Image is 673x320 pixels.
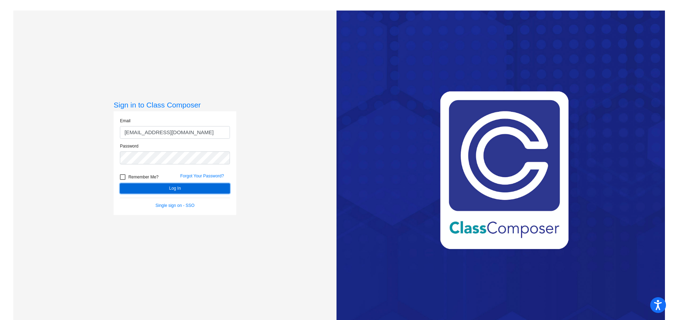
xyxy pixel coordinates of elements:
[114,100,236,109] h3: Sign in to Class Composer
[180,174,224,178] a: Forgot Your Password?
[156,203,195,208] a: Single sign on - SSO
[128,173,158,181] span: Remember Me?
[120,143,138,149] label: Password
[120,183,230,194] button: Log In
[120,118,130,124] label: Email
